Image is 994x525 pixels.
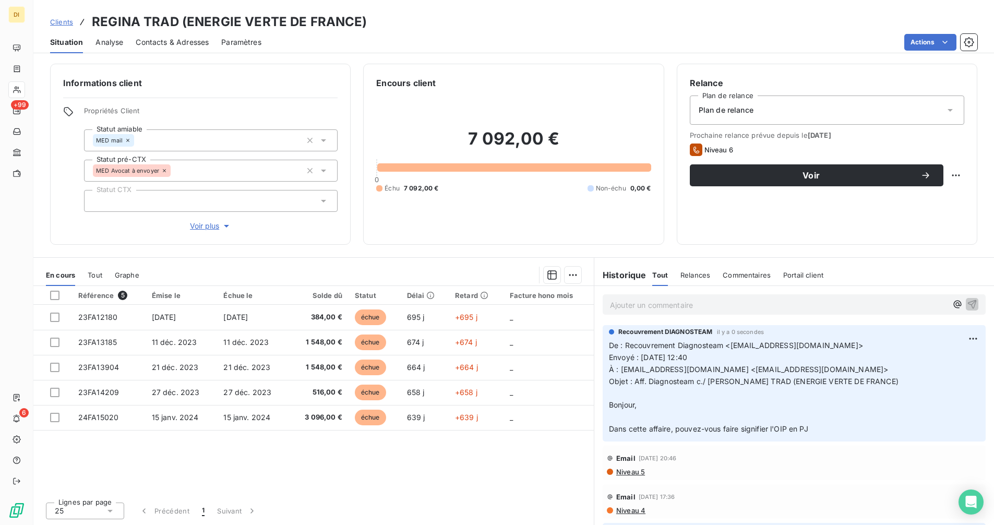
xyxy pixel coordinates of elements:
[618,327,713,337] span: Recouvrement DIAGNOSTEAM
[455,338,477,347] span: +674 j
[355,335,386,350] span: échue
[171,166,179,175] input: Ajouter une valeur
[510,363,513,372] span: _
[355,309,386,325] span: échue
[152,338,197,347] span: 11 déc. 2023
[609,424,808,433] span: Dans cette affaire, pouvez-vous faire signifier l'OIP en PJ
[78,291,139,300] div: Référence
[78,313,117,321] span: 23FA12180
[50,18,73,26] span: Clients
[596,184,626,193] span: Non-échu
[407,363,425,372] span: 664 j
[510,338,513,347] span: _
[407,313,425,321] span: 695 j
[295,337,342,348] span: 1 548,00 €
[152,363,199,372] span: 21 déc. 2023
[295,412,342,423] span: 3 096,00 €
[609,341,863,350] span: De : Recouvrement Diagnosteam <[EMAIL_ADDRESS][DOMAIN_NAME]>
[616,493,636,501] span: Email
[690,131,964,139] span: Prochaine relance prévue depuis le
[93,196,101,206] input: Ajouter une valeur
[295,362,342,373] span: 1 548,00 €
[63,77,338,89] h6: Informations client
[118,291,127,300] span: 5
[609,400,637,409] span: Bonjour,
[355,385,386,400] span: échue
[96,168,159,174] span: MED Avocat à envoyer
[223,388,271,397] span: 27 déc. 2023
[78,388,119,397] span: 23FA14209
[88,271,102,279] span: Tout
[295,387,342,398] span: 516,00 €
[136,37,209,47] span: Contacts & Adresses
[385,184,400,193] span: Échu
[152,413,199,422] span: 15 janv. 2024
[510,313,513,321] span: _
[19,408,29,417] span: 6
[609,365,888,374] span: À : [EMAIL_ADDRESS][DOMAIN_NAME] <[EMAIL_ADDRESS][DOMAIN_NAME]>
[616,454,636,462] span: Email
[510,413,513,422] span: _
[11,100,29,110] span: +99
[95,37,123,47] span: Analyse
[702,171,920,180] span: Voir
[455,413,478,422] span: +639 j
[680,271,710,279] span: Relances
[690,77,964,89] h6: Relance
[407,413,425,422] span: 639 j
[455,313,477,321] span: +695 j
[50,37,83,47] span: Situation
[455,363,478,372] span: +664 j
[78,363,119,372] span: 23FA13904
[152,291,211,300] div: Émise le
[355,410,386,425] span: échue
[202,506,205,516] span: 1
[55,506,64,516] span: 25
[375,175,379,184] span: 0
[84,106,338,121] span: Propriétés Client
[152,388,200,397] span: 27 déc. 2023
[295,291,342,300] div: Solde dû
[223,338,269,347] span: 11 déc. 2023
[455,388,477,397] span: +658 j
[96,137,123,144] span: MED mail
[630,184,651,193] span: 0,00 €
[78,338,117,347] span: 23FA13185
[84,220,338,232] button: Voir plus
[190,221,232,231] span: Voir plus
[223,313,248,321] span: [DATE]
[510,291,588,300] div: Facture hono mois
[690,164,943,186] button: Voir
[407,388,425,397] span: 658 j
[717,329,764,335] span: il y a 0 secondes
[407,338,424,347] span: 674 j
[808,131,831,139] span: [DATE]
[904,34,956,51] button: Actions
[652,271,668,279] span: Tout
[152,313,176,321] span: [DATE]
[609,353,687,362] span: Envoyé : [DATE] 12:40
[376,77,436,89] h6: Encours client
[407,291,443,300] div: Délai
[8,502,25,519] img: Logo LeanPay
[615,468,645,476] span: Niveau 5
[134,136,142,145] input: Ajouter une valeur
[609,377,899,386] span: Objet : Aff. Diagnosteam c./ [PERSON_NAME] TRAD (ENERGIE VERTE DE FRANCE)
[639,455,677,461] span: [DATE] 20:46
[455,291,497,300] div: Retard
[376,128,651,160] h2: 7 092,00 €
[221,37,261,47] span: Paramètres
[8,6,25,23] div: DI
[723,271,771,279] span: Commentaires
[783,271,823,279] span: Portail client
[615,506,645,515] span: Niveau 4
[211,500,264,522] button: Suivant
[223,291,283,300] div: Échue le
[50,17,73,27] a: Clients
[959,490,984,515] div: Open Intercom Messenger
[355,291,394,300] div: Statut
[78,413,118,422] span: 24FA15020
[46,271,75,279] span: En cours
[704,146,733,154] span: Niveau 6
[404,184,439,193] span: 7 092,00 €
